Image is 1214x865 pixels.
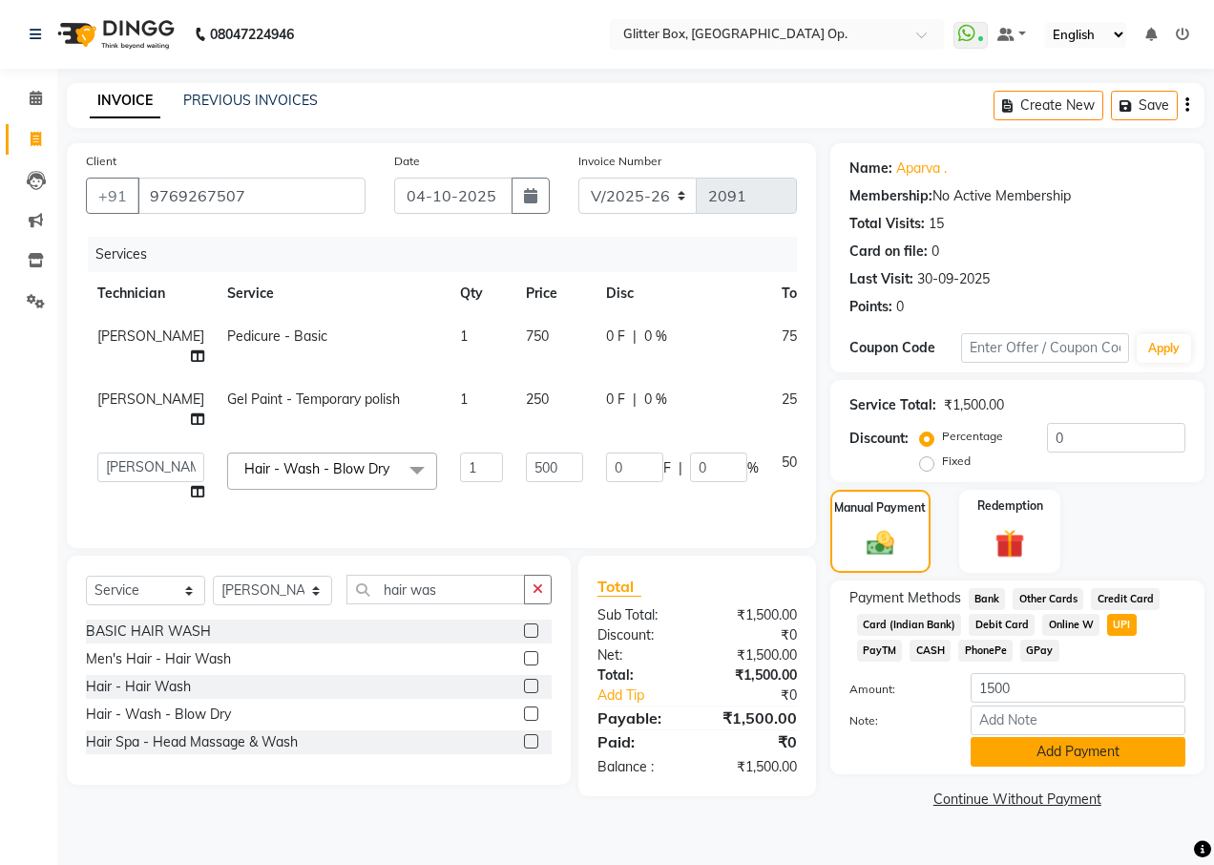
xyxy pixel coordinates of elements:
[583,730,697,753] div: Paid:
[929,214,944,234] div: 15
[697,625,810,645] div: ₹0
[849,588,961,608] span: Payment Methods
[86,705,231,725] div: Hair - Wash - Blow Dry
[942,453,971,470] label: Fixed
[849,242,928,262] div: Card on file:
[49,8,179,61] img: logo
[1042,614,1099,636] span: Online W
[583,757,697,777] div: Balance :
[849,186,1185,206] div: No Active Membership
[583,665,697,686] div: Total:
[210,8,294,61] b: 08047224946
[86,622,211,642] div: BASIC HAIR WASH
[770,272,826,315] th: Total
[633,390,637,410] span: |
[1137,334,1191,363] button: Apply
[514,272,595,315] th: Price
[1013,588,1083,610] span: Other Cards
[183,92,318,109] a: PREVIOUS INVOICES
[227,390,400,408] span: Gel Paint - Temporary polish
[971,706,1185,735] input: Add Note
[244,460,389,477] span: Hair - Wash - Blow Dry
[986,526,1033,562] img: _gift.svg
[449,272,514,315] th: Qty
[86,272,216,315] th: Technician
[460,327,468,345] span: 1
[942,428,1003,445] label: Percentage
[606,327,625,347] span: 0 F
[346,575,525,604] input: Search or Scan
[86,153,116,170] label: Client
[835,712,956,729] label: Note:
[849,158,892,179] div: Name:
[969,588,1006,610] span: Bank
[583,605,697,625] div: Sub Total:
[644,327,667,347] span: 0 %
[849,186,932,206] div: Membership:
[679,458,682,478] span: |
[663,458,671,478] span: F
[896,158,947,179] a: Aparva .
[917,269,990,289] div: 30-09-2025
[697,757,810,777] div: ₹1,500.00
[944,395,1004,415] div: ₹1,500.00
[834,499,926,517] label: Manual Payment
[697,730,810,753] div: ₹0
[849,269,913,289] div: Last Visit:
[583,645,697,665] div: Net:
[583,707,697,729] div: Payable:
[97,390,204,408] span: [PERSON_NAME]
[583,625,697,645] div: Discount:
[994,91,1103,120] button: Create New
[931,242,939,262] div: 0
[578,153,661,170] label: Invoice Number
[88,237,811,272] div: Services
[227,327,327,345] span: Pedicure - Basic
[606,390,625,410] span: 0 F
[857,614,962,636] span: Card (Indian Bank)
[969,614,1035,636] span: Debit Card
[849,338,961,358] div: Coupon Code
[86,649,231,669] div: Men's Hair - Hair Wash
[595,272,770,315] th: Disc
[583,686,716,706] a: Add Tip
[849,395,936,415] div: Service Total:
[97,327,204,345] span: [PERSON_NAME]
[137,178,366,214] input: Search by Name/Mobile/Email/Code
[849,297,892,317] div: Points:
[86,677,191,697] div: Hair - Hair Wash
[971,737,1185,767] button: Add Payment
[747,458,759,478] span: %
[896,297,904,317] div: 0
[526,390,549,408] span: 250
[1107,614,1137,636] span: UPI
[633,327,637,347] span: |
[389,460,398,477] a: x
[782,327,805,345] span: 750
[782,390,805,408] span: 250
[835,681,956,698] label: Amount:
[782,454,805,471] span: 500
[526,327,549,345] span: 750
[1111,91,1178,120] button: Save
[1020,640,1059,662] span: GPay
[460,390,468,408] span: 1
[697,605,810,625] div: ₹1,500.00
[697,665,810,686] div: ₹1,500.00
[961,333,1129,363] input: Enter Offer / Coupon Code
[958,640,1013,662] span: PhonePe
[216,272,449,315] th: Service
[1091,588,1160,610] span: Credit Card
[834,790,1201,810] a: Continue Without Payment
[849,429,909,449] div: Discount:
[858,528,902,559] img: _cash.svg
[644,390,667,410] span: 0 %
[971,673,1185,703] input: Amount
[977,497,1043,515] label: Redemption
[86,732,298,752] div: Hair Spa - Head Massage & Wash
[910,640,951,662] span: CASH
[697,707,810,729] div: ₹1,500.00
[86,178,139,214] button: +91
[716,686,810,706] div: ₹0
[394,153,420,170] label: Date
